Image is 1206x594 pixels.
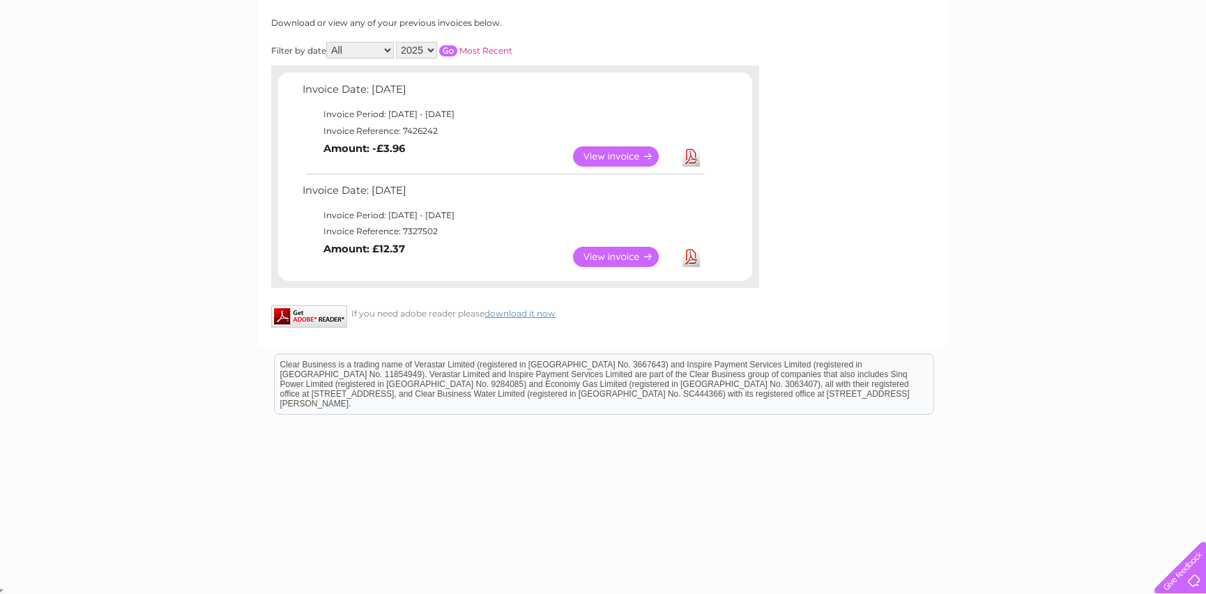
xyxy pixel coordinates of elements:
[323,142,405,155] b: Amount: -£3.96
[1113,59,1147,70] a: Contact
[271,18,637,28] div: Download or view any of your previous invoices below.
[299,106,707,123] td: Invoice Period: [DATE] - [DATE]
[271,305,759,319] div: If you need adobe reader please .
[323,243,405,255] b: Amount: £12.37
[1160,59,1193,70] a: Log out
[943,7,1039,24] a: 0333 014 3131
[995,59,1026,70] a: Energy
[484,308,556,319] a: download it now
[682,146,700,167] a: Download
[299,181,707,207] td: Invoice Date: [DATE]
[271,42,637,59] div: Filter by date
[299,223,707,240] td: Invoice Reference: 7327502
[573,247,675,267] a: View
[961,59,987,70] a: Water
[1085,59,1105,70] a: Blog
[275,8,933,68] div: Clear Business is a trading name of Verastar Limited (registered in [GEOGRAPHIC_DATA] No. 3667643...
[299,80,707,106] td: Invoice Date: [DATE]
[299,123,707,139] td: Invoice Reference: 7426242
[573,146,675,167] a: View
[682,247,700,267] a: Download
[299,207,707,224] td: Invoice Period: [DATE] - [DATE]
[1035,59,1076,70] a: Telecoms
[43,36,114,79] img: logo.png
[459,45,512,56] a: Most Recent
